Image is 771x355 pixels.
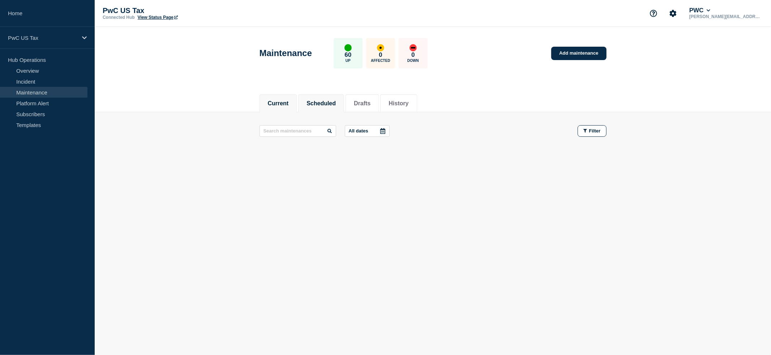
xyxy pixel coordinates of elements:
p: Connected Hub [103,15,135,20]
button: Scheduled [307,100,336,107]
button: All dates [345,125,390,137]
a: View Status Page [138,15,178,20]
p: PwC US Tax [8,35,77,41]
p: 0 [411,51,415,59]
button: Account settings [665,6,681,21]
div: up [344,44,352,51]
button: PWC [688,7,712,14]
p: All dates [349,128,368,134]
a: Add maintenance [551,47,606,60]
span: Filter [589,128,601,134]
button: Filter [578,125,607,137]
input: Search maintenances [260,125,336,137]
p: [PERSON_NAME][EMAIL_ADDRESS][PERSON_NAME][DOMAIN_NAME] [688,14,763,19]
p: Up [346,59,351,63]
p: Affected [371,59,390,63]
p: Down [407,59,419,63]
button: Drafts [354,100,370,107]
div: affected [377,44,384,51]
p: 60 [344,51,351,59]
button: Support [646,6,661,21]
button: History [389,100,408,107]
h1: Maintenance [260,48,312,58]
p: PwC US Tax [103,7,247,15]
p: 0 [379,51,382,59]
button: Current [268,100,289,107]
div: down [410,44,417,51]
